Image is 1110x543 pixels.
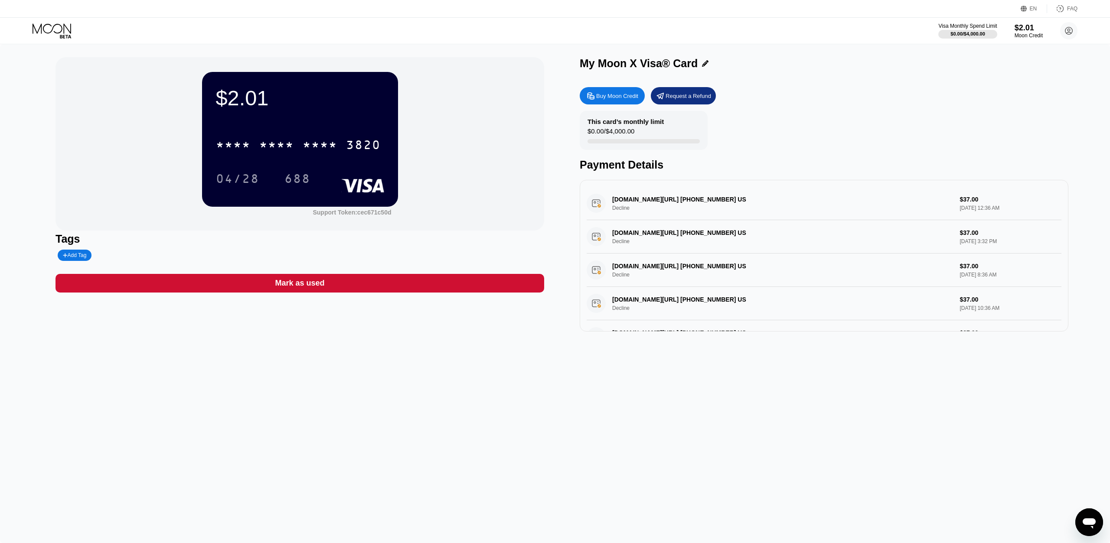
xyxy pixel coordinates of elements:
div: $0.00 / $4,000.00 [588,127,634,139]
div: Support Token: cec671c50d [313,209,391,216]
div: FAQ [1047,4,1077,13]
div: 3820 [346,139,381,153]
div: Buy Moon Credit [596,92,638,100]
div: Support Token:cec671c50d [313,209,391,216]
div: Payment Details [580,159,1068,171]
div: $0.00 / $4,000.00 [950,31,985,36]
div: 04/28 [209,168,266,189]
div: Visa Monthly Spend Limit$0.00/$4,000.00 [938,23,997,39]
div: Request a Refund [651,87,716,104]
div: Request a Refund [666,92,711,100]
div: Tags [55,233,544,245]
div: $2.01 [1015,23,1043,33]
div: Mark as used [55,274,544,293]
div: Moon Credit [1015,33,1043,39]
div: $2.01 [216,86,384,110]
div: 04/28 [216,173,259,187]
div: Buy Moon Credit [580,87,645,104]
div: 688 [284,173,310,187]
div: FAQ [1067,6,1077,12]
div: Visa Monthly Spend Limit [938,23,997,29]
div: My Moon X Visa® Card [580,57,698,70]
div: 688 [278,168,317,189]
div: Add Tag [58,250,91,261]
div: This card’s monthly limit [588,118,664,125]
div: $2.01Moon Credit [1015,23,1043,39]
iframe: Button to launch messaging window [1075,508,1103,536]
div: Add Tag [63,252,86,258]
div: EN [1021,4,1047,13]
div: EN [1030,6,1037,12]
div: Mark as used [275,278,324,288]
